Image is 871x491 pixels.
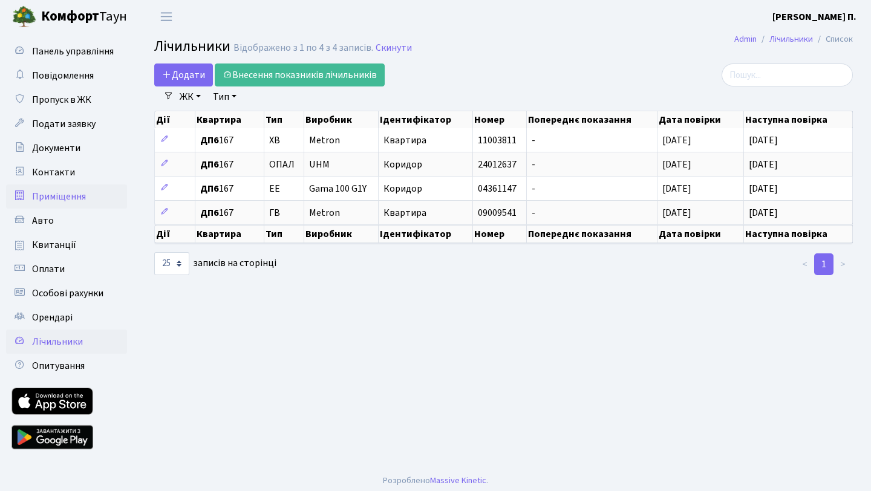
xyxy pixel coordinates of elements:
a: Внесення показників лічильників [215,63,385,86]
b: Комфорт [41,7,99,26]
b: ДП6 [200,134,219,147]
select: записів на сторінці [154,252,189,275]
span: [DATE] [662,158,691,171]
a: Скинути [376,42,412,54]
th: Наступна повірка [744,111,853,128]
span: Metron [309,208,373,218]
a: Оплати [6,257,127,281]
a: Пропуск в ЖК [6,88,127,112]
span: 167 [200,135,259,145]
span: - [532,158,535,171]
span: Metron [309,135,373,145]
a: Massive Kinetic [430,474,486,487]
th: Виробник [304,111,379,128]
a: Особові рахунки [6,281,127,305]
th: Дата повірки [657,111,744,128]
a: Додати [154,63,213,86]
div: Відображено з 1 по 4 з 4 записів. [233,42,373,54]
span: Приміщення [32,190,86,203]
input: Пошук... [722,63,853,86]
th: Номер [473,111,527,128]
a: 1 [814,253,833,275]
button: Переключити навігацію [151,7,181,27]
div: Розроблено . [383,474,488,487]
span: [DATE] [749,158,778,171]
span: [DATE] [662,182,691,195]
span: - [532,134,535,147]
span: 167 [200,208,259,218]
span: Особові рахунки [32,287,103,300]
a: Повідомлення [6,63,127,88]
span: Оплати [32,262,65,276]
span: [DATE] [749,182,778,195]
a: [PERSON_NAME] П. [772,10,856,24]
span: ЕЕ [269,184,280,193]
span: Лічильники [32,335,83,348]
li: Список [813,33,853,46]
span: Панель управління [32,45,114,58]
span: Повідомлення [32,69,94,82]
span: Таун [41,7,127,27]
span: ХВ [269,135,280,145]
span: [DATE] [662,206,691,219]
span: 167 [200,184,259,193]
a: Контакти [6,160,127,184]
span: Gama 100 G1Y [309,184,373,193]
th: Попереднє показання [527,111,657,128]
span: Пропуск в ЖК [32,93,91,106]
span: 24012637 [478,158,517,171]
span: 04361147 [478,182,517,195]
a: Опитування [6,354,127,378]
span: Контакти [32,166,75,179]
span: [DATE] [662,134,691,147]
b: ДП6 [200,182,219,195]
th: Квартира [195,225,264,243]
span: ГВ [269,208,280,218]
nav: breadcrumb [716,27,871,52]
img: logo.png [12,5,36,29]
span: Коридор [383,158,422,171]
a: Орендарі [6,305,127,330]
th: Наступна повірка [744,225,853,243]
span: - [532,182,535,195]
span: 11003811 [478,134,517,147]
th: Номер [473,225,527,243]
a: Авто [6,209,127,233]
th: Ідентифікатор [379,225,473,243]
a: Квитанції [6,233,127,257]
a: Документи [6,136,127,160]
a: Панель управління [6,39,127,63]
th: Тип [264,111,304,128]
span: UHM [309,160,373,169]
th: Квартира [195,111,264,128]
span: [DATE] [749,206,778,219]
a: Admin [734,33,757,45]
span: Квартира [383,206,426,219]
a: Тип [208,86,241,107]
b: ДП6 [200,206,219,219]
th: Тип [264,225,304,243]
a: Приміщення [6,184,127,209]
th: Ідентифікатор [379,111,473,128]
span: ОПАЛ [269,160,295,169]
span: Лічильники [154,36,230,57]
span: Квартира [383,134,426,147]
a: ЖК [175,86,206,107]
span: Коридор [383,182,422,195]
label: записів на сторінці [154,252,276,275]
th: Дії [155,111,195,128]
a: Подати заявку [6,112,127,136]
th: Попереднє показання [527,225,657,243]
span: Квитанції [32,238,76,252]
th: Дата повірки [657,225,744,243]
span: Подати заявку [32,117,96,131]
span: 167 [200,160,259,169]
span: - [532,206,535,219]
span: [DATE] [749,134,778,147]
span: Опитування [32,359,85,372]
span: 09009541 [478,206,517,219]
a: Лічильники [769,33,813,45]
span: Додати [162,68,205,82]
a: Лічильники [6,330,127,354]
